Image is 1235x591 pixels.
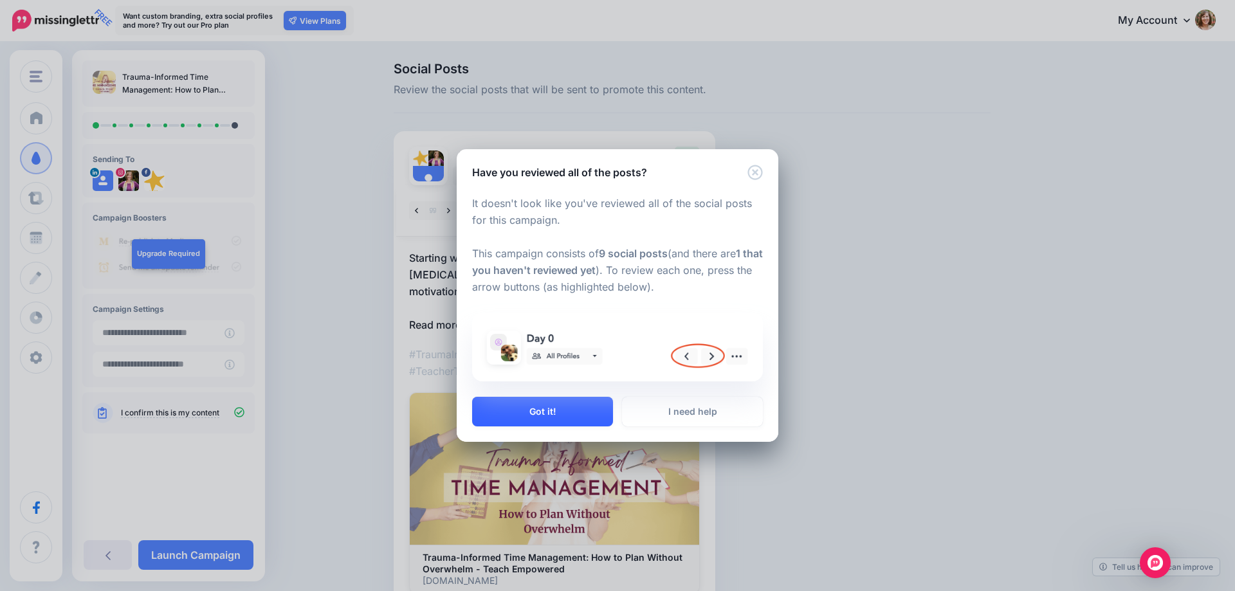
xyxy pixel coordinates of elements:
button: Close [747,165,763,181]
b: 1 that you haven't reviewed yet [472,247,763,277]
b: 9 social posts [599,247,668,260]
a: I need help [622,397,763,426]
div: Open Intercom Messenger [1140,547,1171,578]
button: Got it! [472,397,613,426]
h5: Have you reviewed all of the posts? [472,165,647,180]
p: It doesn't look like you've reviewed all of the social posts for this campaign. This campaign con... [472,195,763,312]
img: campaign-review-cycle-through-posts.png [480,320,755,374]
